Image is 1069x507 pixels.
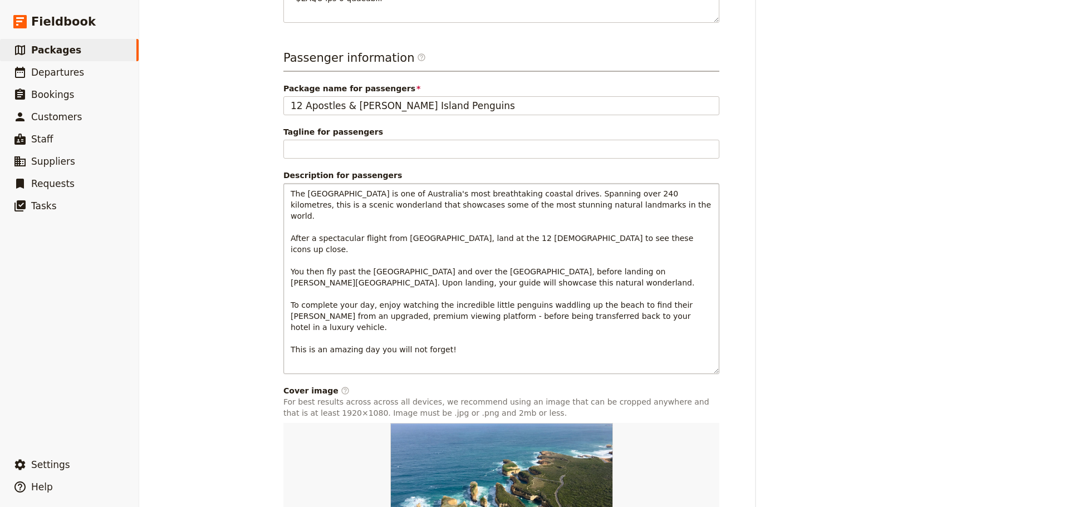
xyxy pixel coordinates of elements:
[31,200,57,211] span: Tasks
[417,53,426,62] span: ​
[283,50,719,72] h3: Passenger information
[31,89,74,100] span: Bookings
[31,45,81,56] span: Packages
[31,111,82,122] span: Customers
[283,140,719,159] input: Tagline for passengers
[31,13,96,30] span: Fieldbook
[283,385,719,396] div: Cover image
[417,53,426,66] span: ​
[31,481,53,493] span: Help
[31,67,84,78] span: Departures
[283,396,719,419] p: For best results across across all devices, we recommend using an image that can be cropped anywh...
[31,178,75,189] span: Requests
[283,96,719,115] input: Package name for passengers
[31,459,70,470] span: Settings
[283,83,719,94] span: Package name for passengers
[291,189,714,354] span: The [GEOGRAPHIC_DATA] is one of Australia's most breathtaking coastal drives. Spanning over 240 k...
[31,134,53,145] span: Staff
[341,386,350,395] span: ​
[283,170,719,181] div: Description for passengers
[31,156,75,167] span: Suppliers
[283,126,719,137] span: Tagline for passengers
